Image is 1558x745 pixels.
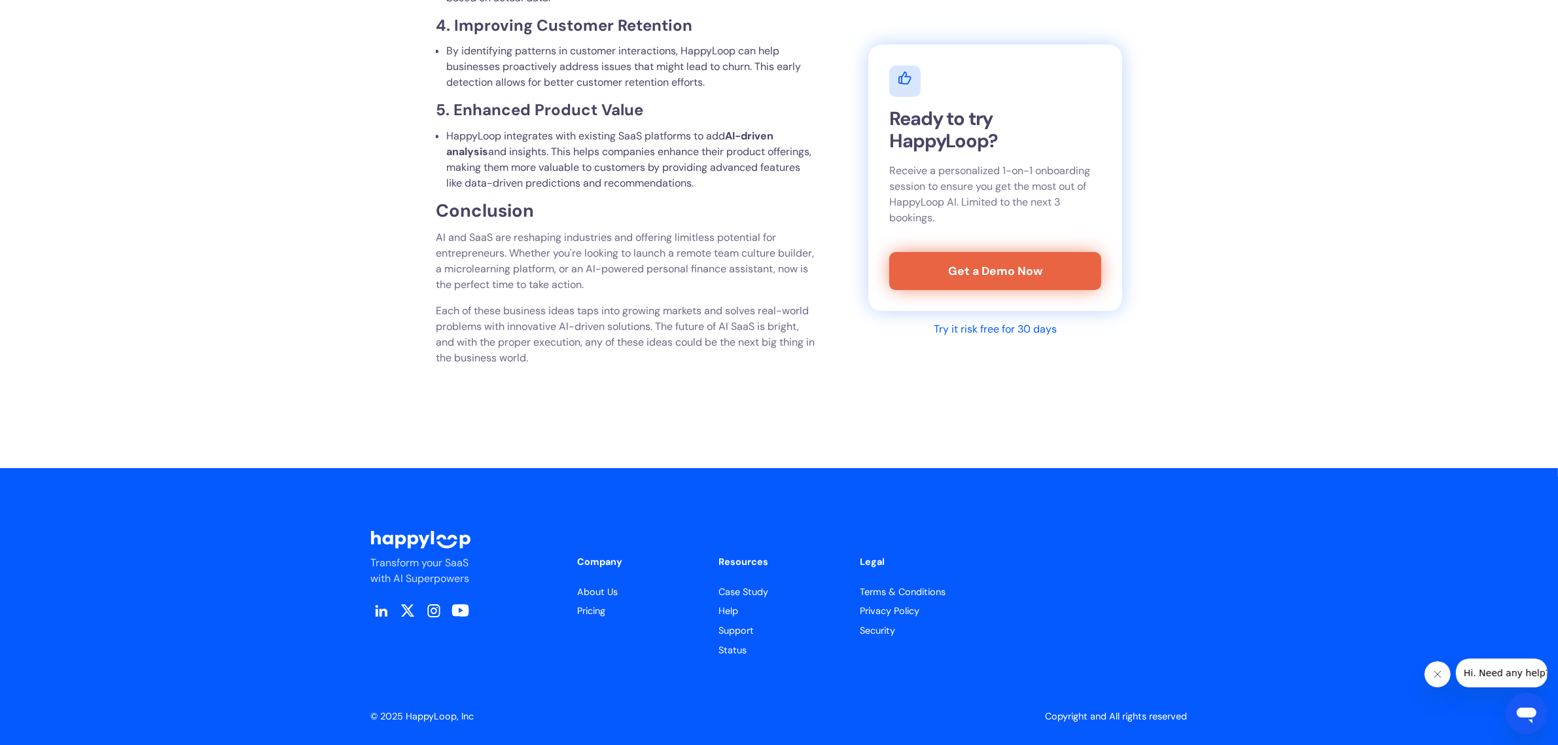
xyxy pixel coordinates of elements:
[397,604,418,623] a: Follow HappyLoop on Twitter
[860,624,981,638] a: HappyLoop's Security Page
[860,604,981,619] a: HappyLoop's Privacy Policy
[446,129,773,158] strong: AI-driven analysis
[889,107,1101,153] h2: Ready to try HappyLoop?
[1425,661,1451,687] iframe: Close message
[371,602,392,626] a: Visit HappyLoop on LinkedIn
[578,555,698,570] div: Company
[436,15,692,35] strong: 4. Improving Customer Retention
[719,644,840,658] a: HappyLoop's Status
[436,199,534,222] strong: Conclusion
[889,163,1101,226] p: Receive a personalized 1-on-1 onboarding session to ensure you get the most out of HappyLoop AI. ...
[436,230,816,293] p: AI and SaaS are reshaping industries and offering limitless potential for entrepreneurs. Whether ...
[578,585,698,600] a: Learn more about HappyLoop
[719,585,840,600] a: Read HappyLoop case studies
[719,624,840,638] a: Contact HappyLoop support
[371,555,479,587] p: Transform your SaaS with AI Superpowers
[1046,710,1188,722] a: Copyright and All rights reserved
[423,604,444,623] a: Visit HappyLoop on Instagram
[436,100,643,120] strong: 5. Enhanced Product Value
[371,710,474,724] div: © 2025 HappyLoop, Inc
[436,376,816,392] p: ‍
[860,555,981,570] div: Legal
[8,9,94,20] span: Hi. Need any help?
[578,604,698,619] a: View HappyLoop pricing plans
[719,555,840,570] div: Resources
[446,43,816,90] li: By identifying patterns in customer interactions, HappyLoop can help businesses proactively addre...
[719,604,840,619] a: Get help with HappyLoop
[860,585,981,600] a: HappyLoop's Terms & Conditions
[1456,659,1548,687] iframe: Message from company
[1506,693,1548,735] iframe: Button to launch messaging window
[436,303,816,366] p: Each of these business ideas taps into growing markets and solves real-world problems with innova...
[934,322,1057,338] div: Try it risk free for 30 days
[446,128,816,191] li: HappyLoop integrates with existing SaaS platforms to add and insights. This helps companies enhan...
[450,604,470,623] a: Watch HappyLoop videos on YouTub
[889,252,1101,290] a: Get a Demo Now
